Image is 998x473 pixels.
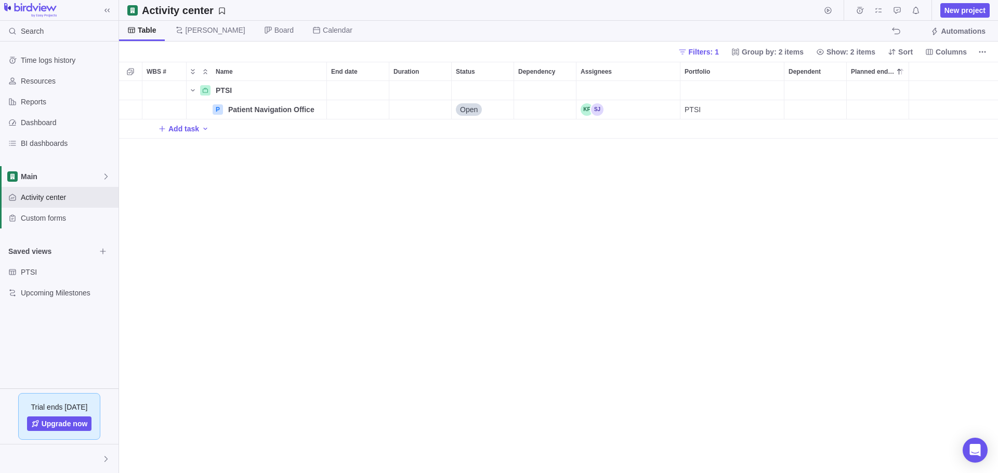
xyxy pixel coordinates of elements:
[514,81,576,100] div: Dependency
[187,81,327,100] div: Name
[452,62,514,80] div: Status
[821,3,835,18] span: Start timer
[21,26,44,36] span: Search
[147,66,166,77] span: WBS #
[921,45,971,59] span: Columns
[216,85,232,96] span: PTSI
[6,453,19,465] div: Seyi Jegede
[680,81,784,100] div: Portfolio
[685,66,710,77] span: Portfolio
[327,62,389,80] div: End date
[21,55,114,65] span: Time logs history
[186,25,245,35] span: [PERSON_NAME]
[890,3,904,18] span: Approval requests
[452,100,514,119] div: Open
[890,8,904,16] a: Approval requests
[847,62,909,80] div: Planned end date
[789,66,821,77] span: Dependent
[228,104,314,115] span: Patient Navigation Office
[389,81,452,100] div: Duration
[21,267,114,277] span: PTSI
[889,24,903,38] span: The action will be undone: changing the activity status
[331,66,358,77] span: End date
[456,66,475,77] span: Status
[975,45,990,59] span: More actions
[518,66,555,77] span: Dependency
[685,104,701,115] span: PTSI
[909,8,923,16] a: Notifications
[514,100,576,119] div: Dependency
[216,66,233,77] span: Name
[784,100,847,119] div: Dependent
[847,81,909,100] div: Planned end date
[274,25,294,35] span: Board
[926,24,990,38] span: Automations
[576,81,680,100] div: Assignees
[452,81,514,100] div: Status
[323,25,352,35] span: Calendar
[142,62,186,80] div: WBS #
[460,104,478,115] span: Open
[581,66,612,77] span: Assignees
[742,47,804,57] span: Group by: 2 items
[168,124,199,134] span: Add task
[871,3,886,18] span: My assignments
[4,3,57,18] img: logo
[389,62,451,80] div: Duration
[847,100,909,119] div: Planned end date
[21,192,114,202] span: Activity center
[680,100,784,119] div: PTSI
[27,416,92,431] a: Upgrade now
[199,64,212,79] span: Collapse
[727,45,808,59] span: Group by: 2 items
[898,47,913,57] span: Sort
[21,288,114,298] span: Upcoming Milestones
[142,3,214,18] h2: Activity center
[452,100,514,119] div: Status
[142,81,187,100] div: WBS #
[213,104,223,115] div: P
[581,103,593,116] div: Kara Ford
[21,138,114,148] span: BI dashboards
[224,100,326,119] div: Patient Navigation Office
[680,100,784,119] div: Portfolio
[21,213,114,223] span: Custom forms
[21,171,102,182] span: Main
[784,62,846,80] div: Dependent
[138,25,156,35] span: Table
[852,3,867,18] span: Time logs
[96,244,110,259] span: Browse views
[852,8,867,16] a: Time logs
[327,81,389,100] div: End date
[142,100,187,119] div: WBS #
[871,8,886,16] a: My assignments
[680,62,784,80] div: Portfolio
[784,81,847,100] div: Dependent
[576,100,680,119] div: Assignees
[8,246,96,256] span: Saved views
[591,103,603,116] div: Seyi Jegede
[851,66,895,77] span: Planned end date
[393,66,419,77] span: Duration
[826,47,875,57] span: Show: 2 items
[31,402,88,412] span: Trial ends [DATE]
[42,418,88,429] span: Upgrade now
[389,100,452,119] div: Duration
[327,100,389,119] div: End date
[212,62,326,80] div: Name
[119,81,998,473] div: grid
[187,64,199,79] span: Expand
[201,121,209,136] span: Add activity
[689,47,719,57] span: Filters: 1
[119,119,998,139] div: Add New
[909,3,923,18] span: Notifications
[884,45,917,59] span: Sort
[944,5,986,16] span: New project
[21,76,114,86] span: Resources
[123,64,138,79] span: Selection mode
[138,3,230,18] span: Save your current layout and filters as a View
[21,117,114,128] span: Dashboard
[187,100,327,119] div: Name
[21,97,114,107] span: Reports
[940,3,990,18] span: New project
